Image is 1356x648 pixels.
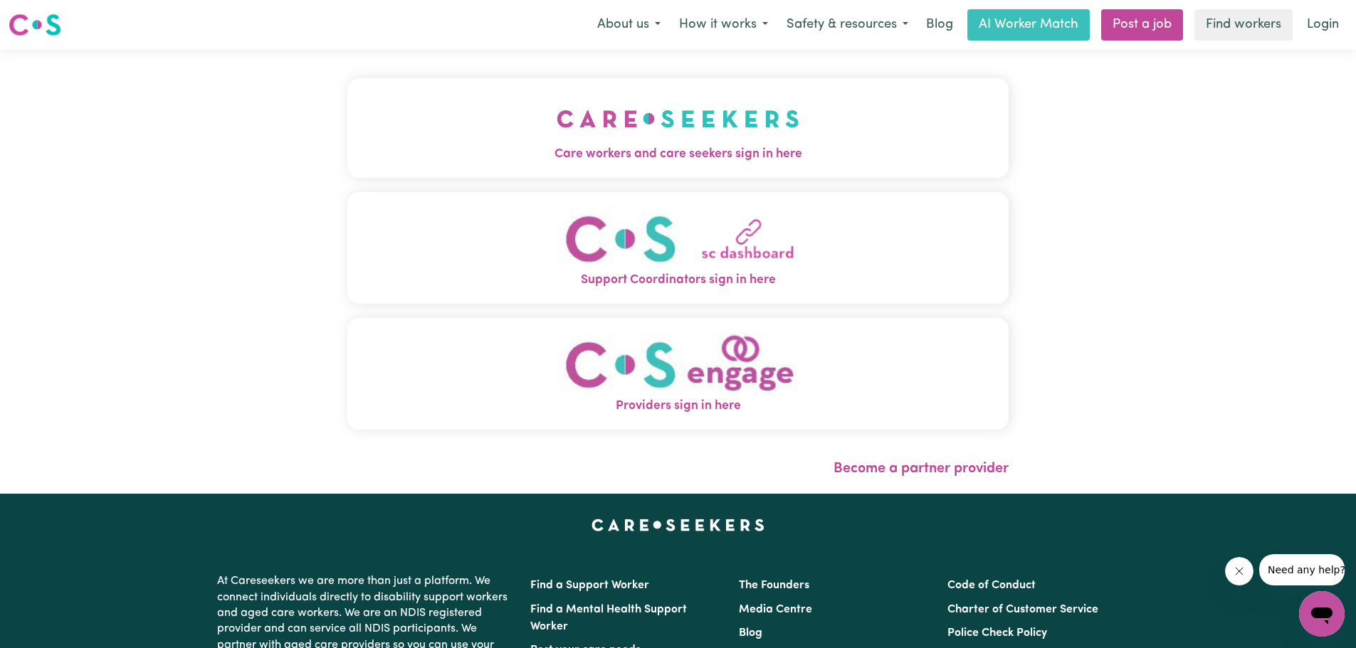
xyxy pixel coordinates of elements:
button: Safety & resources [777,10,918,40]
span: Care workers and care seekers sign in here [347,145,1009,164]
span: Support Coordinators sign in here [347,271,1009,290]
span: Need any help? [9,10,86,21]
a: Careseekers home page [592,519,764,531]
iframe: Button to launch messaging window [1299,591,1345,637]
a: Blog [739,627,762,639]
button: Support Coordinators sign in here [347,192,1009,304]
a: Code of Conduct [947,580,1036,591]
iframe: Message from company [1259,554,1345,585]
a: Find a Mental Health Support Worker [530,604,687,632]
a: Post a job [1101,9,1183,41]
a: Find a Support Worker [530,580,649,591]
a: Charter of Customer Service [947,604,1098,615]
a: Police Check Policy [947,627,1047,639]
img: Careseekers logo [9,12,61,38]
button: How it works [670,10,777,40]
a: Blog [918,9,962,41]
iframe: Close message [1225,557,1253,585]
a: Careseekers logo [9,9,61,41]
a: Become a partner provider [834,462,1009,476]
a: Media Centre [739,604,812,615]
a: AI Worker Match [967,9,1090,41]
span: Providers sign in here [347,397,1009,415]
a: Login [1298,9,1347,41]
a: The Founders [739,580,809,591]
button: About us [588,10,670,40]
button: Providers sign in here [347,318,1009,430]
a: Find workers [1194,9,1293,41]
button: Care workers and care seekers sign in here [347,78,1009,178]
